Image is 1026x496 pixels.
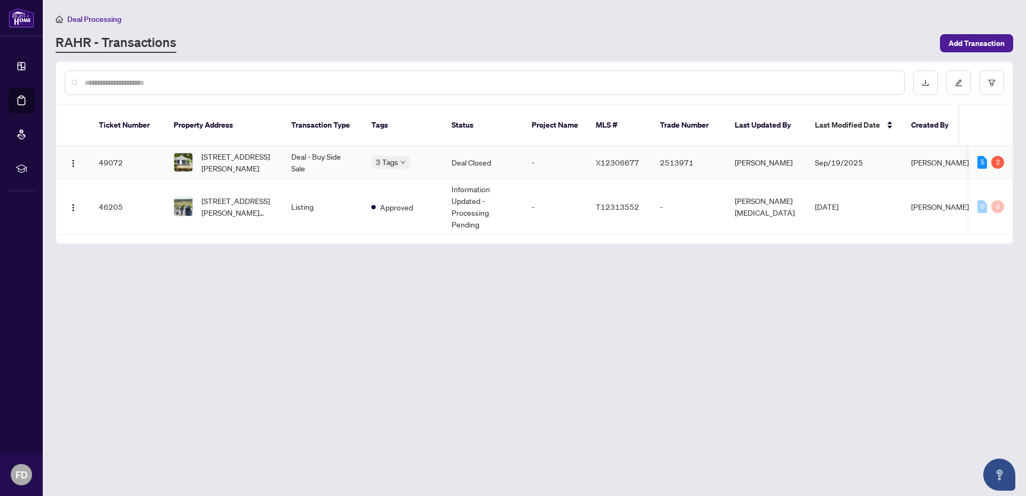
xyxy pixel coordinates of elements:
span: edit [955,79,962,86]
th: Transaction Type [283,105,363,146]
button: download [913,70,938,95]
img: thumbnail-img [174,198,192,216]
td: [PERSON_NAME][MEDICAL_DATA] [726,179,806,235]
td: 49072 [90,146,165,179]
span: 3 Tags [376,156,398,168]
button: Logo [65,198,82,215]
div: 5 [977,156,987,169]
td: - [523,179,587,235]
span: [STREET_ADDRESS][PERSON_NAME] [201,151,274,174]
img: thumbnail-img [174,153,192,171]
img: Logo [69,159,77,168]
td: 46205 [90,179,165,235]
th: Ticket Number [90,105,165,146]
td: [PERSON_NAME] [726,146,806,179]
span: Add Transaction [949,35,1005,52]
a: RAHR - Transactions [56,34,176,53]
span: Sep/19/2025 [815,158,863,167]
th: Tags [363,105,443,146]
button: filter [980,70,1004,95]
div: 2 [991,156,1004,169]
span: Deal Processing [67,14,121,24]
td: Deal - Buy Side Sale [283,146,363,179]
th: Last Updated By [726,105,806,146]
th: Last Modified Date [806,105,903,146]
span: [PERSON_NAME] [911,202,969,211]
span: [PERSON_NAME] [911,158,969,167]
span: filter [988,79,996,86]
th: Status [443,105,523,146]
span: X12306677 [596,158,639,167]
th: Property Address [165,105,283,146]
td: - [651,179,726,235]
span: Approved [380,201,413,213]
span: T12313552 [596,202,639,211]
span: FD [15,467,28,482]
span: download [922,79,929,86]
th: MLS # [587,105,651,146]
span: Last Modified Date [815,119,880,131]
th: Created By [903,105,967,146]
div: 0 [991,200,1004,213]
span: home [56,15,63,23]
span: down [400,160,406,165]
td: Deal Closed [443,146,523,179]
button: Open asap [983,459,1015,491]
button: edit [946,70,971,95]
img: Logo [69,203,77,212]
img: logo [9,8,34,28]
span: [DATE] [815,202,838,211]
button: Add Transaction [940,34,1013,52]
td: Information Updated - Processing Pending [443,179,523,235]
div: 0 [977,200,987,213]
span: [STREET_ADDRESS][PERSON_NAME][PERSON_NAME] [201,195,274,218]
button: Logo [65,154,82,171]
td: 2513971 [651,146,726,179]
td: - [523,146,587,179]
td: Listing [283,179,363,235]
th: Trade Number [651,105,726,146]
th: Project Name [523,105,587,146]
